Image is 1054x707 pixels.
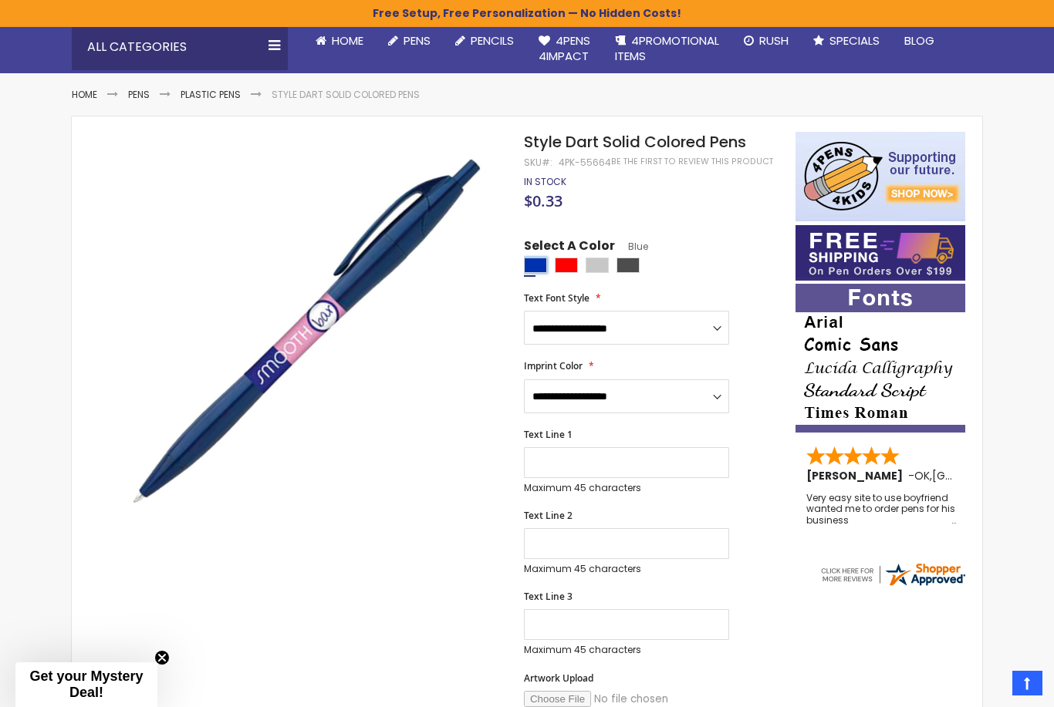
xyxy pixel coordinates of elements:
[128,88,150,101] a: Pens
[801,24,892,58] a: Specials
[611,156,773,167] a: Be the first to review this product
[404,32,431,49] span: Pens
[615,32,719,64] span: 4PROMOTIONAL ITEMS
[904,32,934,49] span: Blog
[524,291,589,305] span: Text Font Style
[555,258,578,273] div: Red
[524,156,552,169] strong: SKU
[524,644,729,656] p: Maximum 45 characters
[471,32,514,49] span: Pencils
[796,132,965,221] img: 4pens 4 kids
[932,468,1046,483] span: [GEOGRAPHIC_DATA]
[524,563,729,575] p: Maximum 45 characters
[72,88,97,101] a: Home
[524,175,566,188] span: In stock
[524,482,729,494] p: Maximum 45 characters
[272,89,420,101] li: Style Dart Solid Colored Pens
[29,668,143,700] span: Get your Mystery Deal!
[526,24,603,74] a: 4Pens4impact
[603,24,731,74] a: 4PROMOTIONALITEMS
[15,662,157,707] div: Get your Mystery Deal!Close teaser
[759,32,789,49] span: Rush
[1012,671,1042,695] a: Top
[908,468,1046,483] span: - ,
[181,88,241,101] a: Plastic Pens
[914,468,930,483] span: OK
[524,359,583,372] span: Imprint Color
[819,578,967,591] a: 4pens.com certificate URL
[154,650,170,665] button: Close teaser
[524,131,746,153] span: Style Dart Solid Colored Pens
[615,240,648,253] span: Blue
[332,32,363,49] span: Home
[586,258,609,273] div: Silver
[806,468,908,483] span: [PERSON_NAME]
[892,24,947,58] a: Blog
[539,32,590,64] span: 4Pens 4impact
[443,24,526,58] a: Pencils
[103,130,503,530] img: blue-55664-style-dart-pen_1_1.jpg
[559,157,611,169] div: 4PK-55664
[829,32,880,49] span: Specials
[524,509,573,522] span: Text Line 2
[524,176,566,188] div: Availability
[524,190,562,211] span: $0.33
[819,561,967,588] img: 4pens.com widget logo
[796,284,965,433] img: font-personalization-examples
[806,493,956,526] div: Very easy site to use boyfriend wanted me to order pens for his business
[524,428,573,441] span: Text Line 1
[524,237,615,258] span: Select A Color
[303,24,376,58] a: Home
[796,225,965,281] img: Free shipping on orders over $199
[72,24,288,70] div: All Categories
[731,24,801,58] a: Rush
[524,590,573,603] span: Text Line 3
[524,672,593,685] span: Artwork Upload
[617,258,640,273] div: Smoke
[376,24,443,58] a: Pens
[524,258,547,273] div: Blue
